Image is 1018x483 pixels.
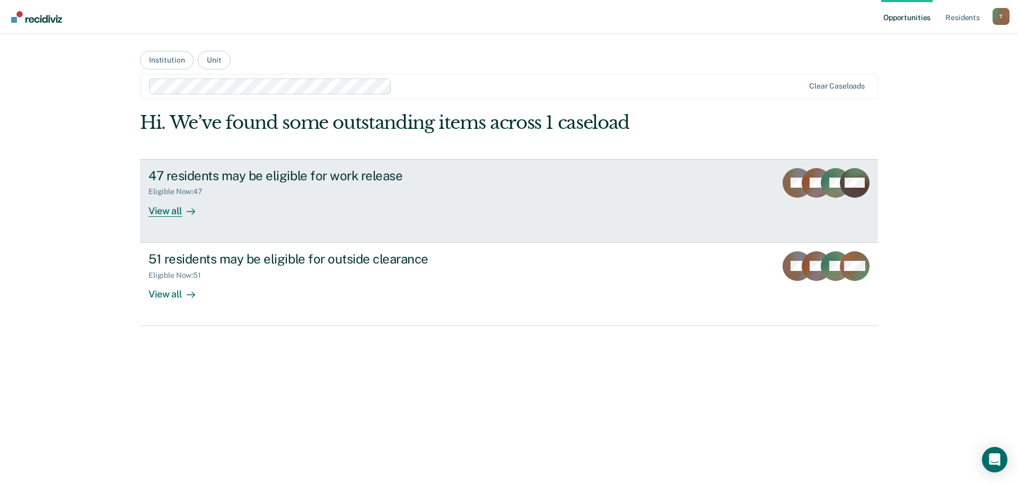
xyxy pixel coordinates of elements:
[140,51,194,69] button: Institution
[993,8,1010,25] div: T
[148,251,521,267] div: 51 residents may be eligible for outside clearance
[148,271,209,280] div: Eligible Now : 51
[148,279,208,300] div: View all
[198,51,230,69] button: Unit
[809,82,865,91] div: Clear caseloads
[982,447,1007,472] div: Open Intercom Messenger
[148,187,211,196] div: Eligible Now : 47
[11,11,62,23] img: Recidiviz
[148,196,208,217] div: View all
[140,159,878,243] a: 47 residents may be eligible for work releaseEligible Now:47View all
[140,243,878,326] a: 51 residents may be eligible for outside clearanceEligible Now:51View all
[993,8,1010,25] button: Profile dropdown button
[148,168,521,183] div: 47 residents may be eligible for work release
[140,112,731,134] div: Hi. We’ve found some outstanding items across 1 caseload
